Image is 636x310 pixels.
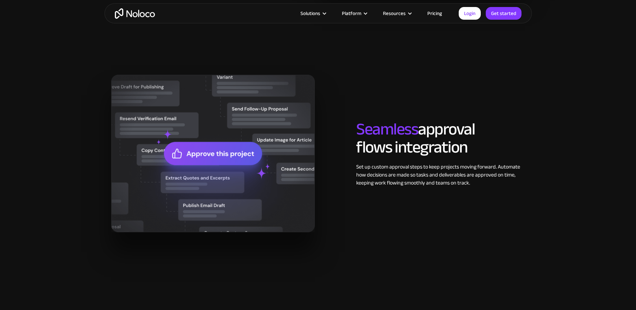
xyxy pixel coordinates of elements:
div: Set up custom approval steps to keep projects moving forward. Automate how decisions are made so ... [356,163,525,187]
div: Resources [375,9,419,18]
a: Get started [486,7,521,20]
span: Seamless [356,113,418,145]
div: Solutions [300,9,320,18]
a: Pricing [419,9,450,18]
a: home [115,8,155,19]
h2: approval flows integration [356,120,525,156]
a: Login [459,7,481,20]
div: Platform [342,9,361,18]
div: Platform [334,9,375,18]
div: Solutions [292,9,334,18]
div: Resources [383,9,406,18]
